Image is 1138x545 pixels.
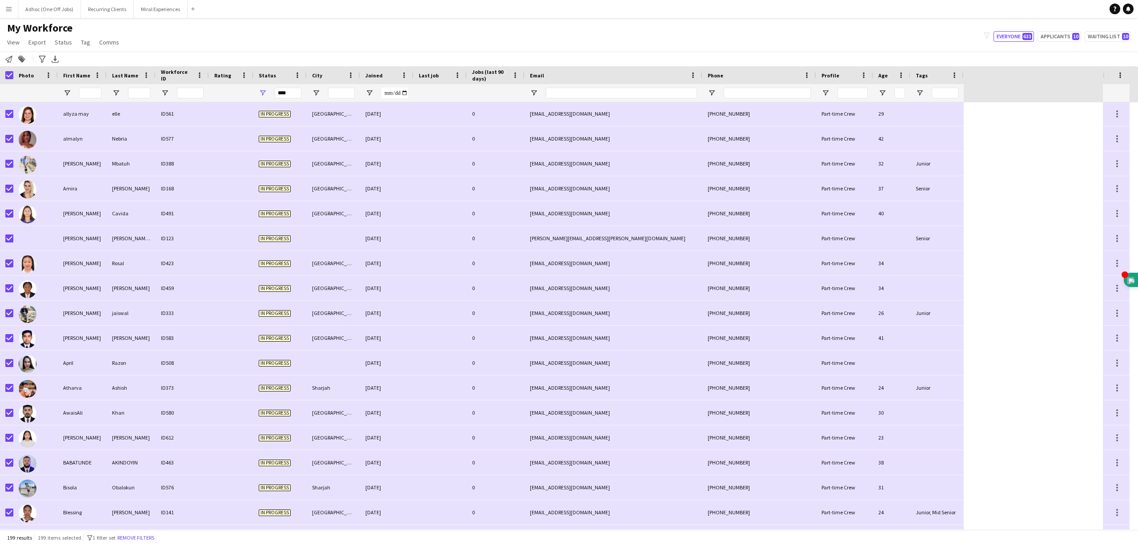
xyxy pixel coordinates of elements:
div: [PERSON_NAME] [PERSON_NAME] [107,226,156,250]
div: Part-time Crew [816,201,873,226]
button: Open Filter Menu [530,89,538,97]
div: Sharjah [307,475,360,500]
span: Last job [419,72,439,79]
div: [PHONE_NUMBER] [702,351,816,375]
span: In progress [259,385,291,392]
input: Email Filter Input [546,88,697,98]
div: 0 [467,201,525,226]
div: [PHONE_NUMBER] [702,375,816,400]
div: [DATE] [360,326,413,350]
span: In progress [259,509,291,516]
span: Status [259,72,276,79]
span: In progress [259,310,291,317]
div: [DATE] [360,400,413,425]
div: ID580 [156,400,209,425]
div: [PERSON_NAME] [107,326,156,350]
button: Remove filters [116,533,156,543]
app-action-btn: Notify workforce [4,54,14,65]
div: Khan [107,400,156,425]
div: [EMAIL_ADDRESS][DOMAIN_NAME] [525,400,702,425]
button: Open Filter Menu [63,89,71,97]
button: Open Filter Menu [916,89,924,97]
div: [PHONE_NUMBER] [702,226,816,250]
input: First Name Filter Input [79,88,101,98]
div: [DATE] [360,500,413,525]
div: [PERSON_NAME] [107,500,156,525]
span: My Workforce [7,21,72,35]
div: 32 [873,151,910,176]
div: AKINDOYIN [107,450,156,475]
img: anshu jaiswal [19,305,36,323]
div: 0 [467,450,525,475]
div: Rosal [107,251,156,275]
div: Part-time Crew [816,351,873,375]
div: [PERSON_NAME] [107,276,156,300]
input: Joined Filter Input [381,88,408,98]
div: 24 [873,500,910,525]
div: [PERSON_NAME] [58,226,107,250]
span: In progress [259,360,291,367]
span: In progress [259,136,291,142]
span: Export [28,38,46,46]
div: [DATE] [360,126,413,151]
img: Anne Tebo [19,280,36,298]
div: 30 [873,400,910,425]
div: [EMAIL_ADDRESS][DOMAIN_NAME] [525,351,702,375]
span: In progress [259,410,291,416]
div: ID576 [156,475,209,500]
div: ID373 [156,375,209,400]
input: Status Filter Input [275,88,301,98]
div: [PERSON_NAME] [107,425,156,450]
div: [GEOGRAPHIC_DATA] [307,101,360,126]
span: Status [55,38,72,46]
div: 0 [467,400,525,425]
button: Adhoc (One Off Jobs) [18,0,81,18]
div: 31 [873,475,910,500]
div: 0 [467,425,525,450]
div: [PHONE_NUMBER] [702,101,816,126]
div: AwaisAli [58,400,107,425]
div: ID168 [156,176,209,201]
div: ID561 [156,101,209,126]
div: 0 [467,351,525,375]
div: Blessing [58,500,107,525]
img: BABATUNDE AKINDOYIN [19,455,36,472]
button: Recurring Clients [81,0,134,18]
input: Last Name Filter Input [128,88,150,98]
span: In progress [259,435,291,441]
div: [EMAIL_ADDRESS][DOMAIN_NAME] [525,176,702,201]
div: Cavida [107,201,156,226]
span: Photo [19,72,34,79]
span: In progress [259,186,291,192]
div: Bisola [58,475,107,500]
div: 0 [467,226,525,250]
span: Profile [821,72,839,79]
app-action-btn: Export XLSX [50,54,60,65]
div: [DATE] [360,101,413,126]
span: In progress [259,210,291,217]
div: [PERSON_NAME] [107,176,156,201]
div: [GEOGRAPHIC_DATA] [307,251,360,275]
input: Profile Filter Input [837,88,868,98]
div: [DATE] [360,425,413,450]
div: [EMAIL_ADDRESS][DOMAIN_NAME] [525,126,702,151]
img: allyza may elle [19,106,36,124]
div: [DATE] [360,251,413,275]
span: Age [878,72,888,79]
div: 0 [467,101,525,126]
div: Part-time Crew [816,276,873,300]
div: [PHONE_NUMBER] [702,126,816,151]
button: Applicants10 [1038,31,1081,42]
div: Part-time Crew [816,450,873,475]
div: [EMAIL_ADDRESS][DOMAIN_NAME] [525,301,702,325]
div: jaiswal [107,301,156,325]
div: [GEOGRAPHIC_DATA] [307,176,360,201]
span: 1 filter set [92,534,116,541]
span: Joined [365,72,383,79]
div: [DATE] [360,375,413,400]
div: 34 [873,276,910,300]
div: [PHONE_NUMBER] [702,400,816,425]
div: [GEOGRAPHIC_DATA] [307,425,360,450]
a: Comms [96,36,123,48]
div: Part-time Crew [816,226,873,250]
